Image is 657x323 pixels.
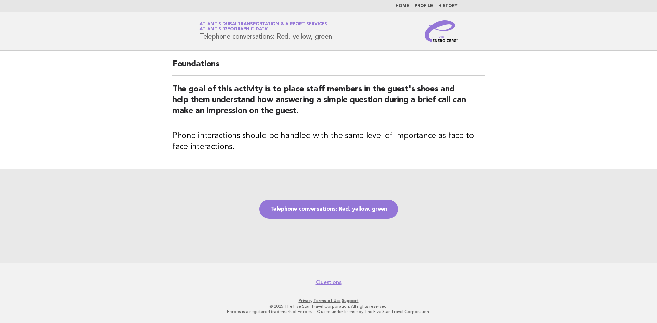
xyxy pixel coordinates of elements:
p: © 2025 The Five Star Travel Corporation. All rights reserved. [119,304,538,309]
h2: Foundations [172,59,485,76]
a: History [438,4,458,8]
a: Atlantis Dubai Transportation & Airport ServicesAtlantis [GEOGRAPHIC_DATA] [199,22,327,31]
a: Privacy [299,298,312,303]
h2: The goal of this activity is to place staff members in the guest's shoes and help them understand... [172,84,485,122]
h1: Telephone conversations: Red, yellow, green [199,22,332,40]
a: Terms of Use [313,298,341,303]
a: Home [396,4,409,8]
p: Forbes is a registered trademark of Forbes LLC used under license by The Five Star Travel Corpora... [119,309,538,314]
a: Profile [415,4,433,8]
span: Atlantis [GEOGRAPHIC_DATA] [199,27,269,32]
img: Service Energizers [425,20,458,42]
a: Telephone conversations: Red, yellow, green [259,200,398,219]
a: Questions [316,279,342,286]
p: · · [119,298,538,304]
h3: Phone interactions should be handled with the same level of importance as face-to-face interactions. [172,131,485,152]
a: Support [342,298,359,303]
